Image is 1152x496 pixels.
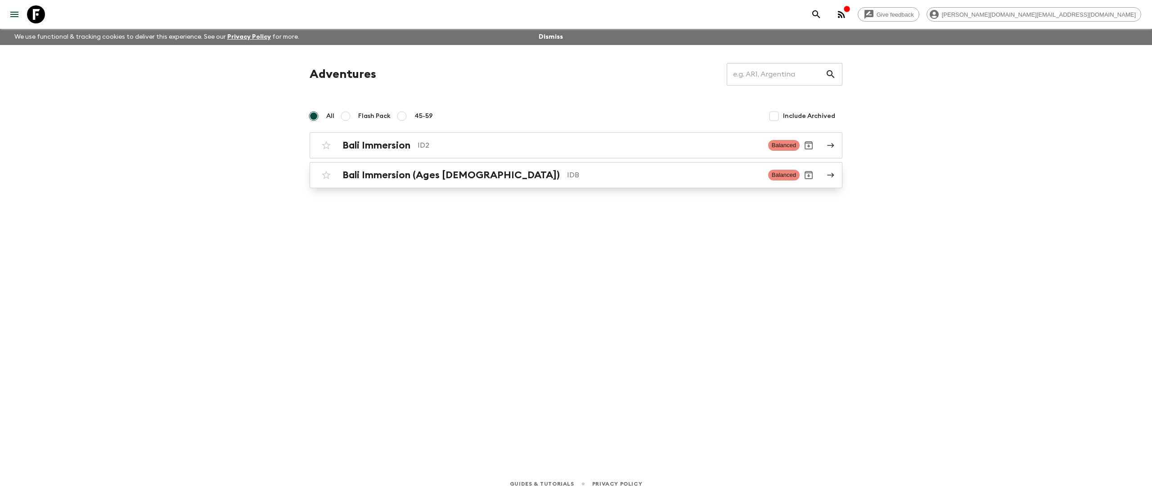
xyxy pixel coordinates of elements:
span: Give feedback [872,11,919,18]
h2: Bali Immersion [342,140,410,151]
a: Bali ImmersionID2BalancedArchive [310,132,842,158]
span: 45-59 [414,112,433,121]
a: Privacy Policy [592,479,642,489]
p: We use functional & tracking cookies to deliver this experience. See our for more. [11,29,303,45]
a: Privacy Policy [227,34,271,40]
button: Archive [800,136,818,154]
a: Guides & Tutorials [510,479,574,489]
button: menu [5,5,23,23]
button: search adventures [807,5,825,23]
button: Archive [800,166,818,184]
a: Bali Immersion (Ages [DEMOGRAPHIC_DATA])IDBBalancedArchive [310,162,842,188]
span: Flash Pack [358,112,391,121]
button: Dismiss [536,31,565,43]
span: All [326,112,334,121]
input: e.g. AR1, Argentina [727,62,825,87]
span: Include Archived [783,112,835,121]
span: Balanced [768,140,800,151]
p: ID2 [418,140,761,151]
a: Give feedback [858,7,919,22]
h1: Adventures [310,65,376,83]
span: Balanced [768,170,800,180]
span: [PERSON_NAME][DOMAIN_NAME][EMAIL_ADDRESS][DOMAIN_NAME] [937,11,1141,18]
p: IDB [567,170,761,180]
div: [PERSON_NAME][DOMAIN_NAME][EMAIL_ADDRESS][DOMAIN_NAME] [927,7,1141,22]
h2: Bali Immersion (Ages [DEMOGRAPHIC_DATA]) [342,169,560,181]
